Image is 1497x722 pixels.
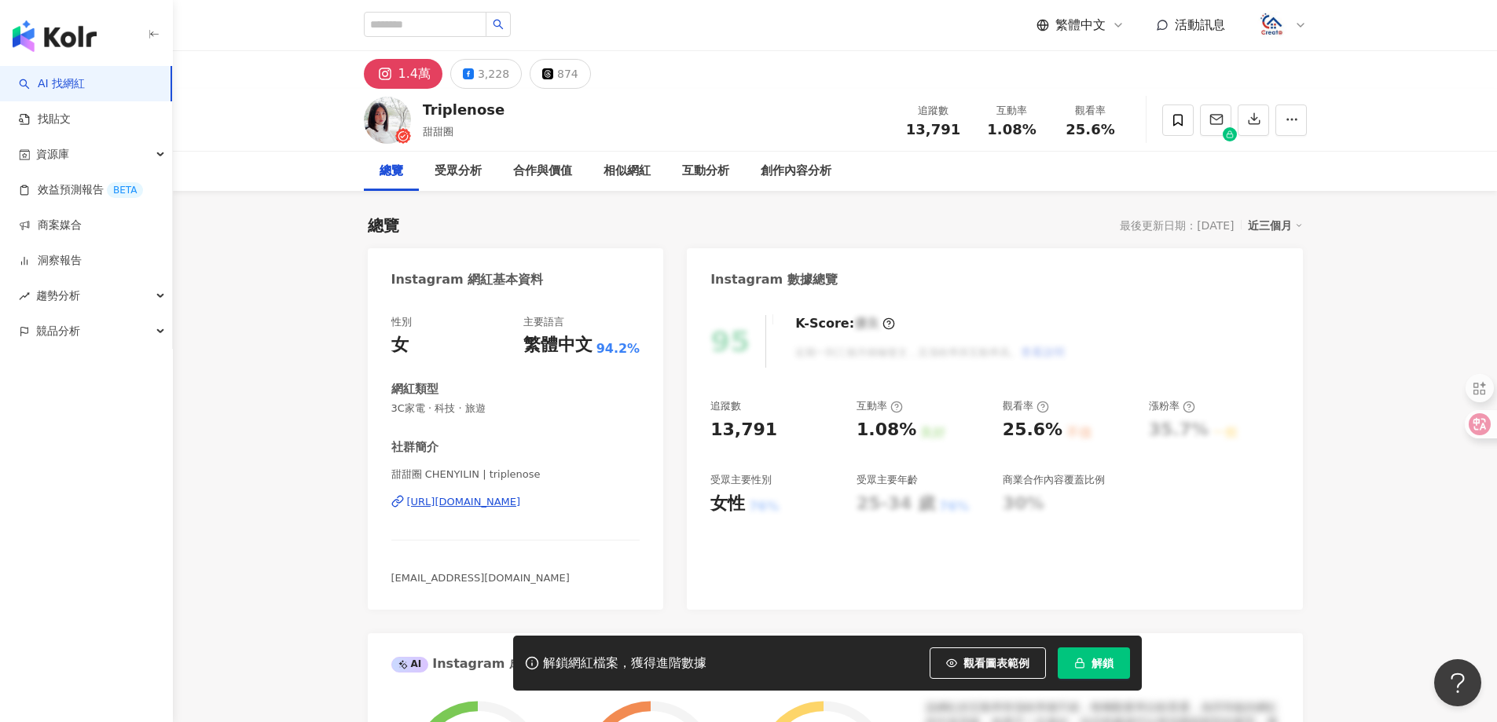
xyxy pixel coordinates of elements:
[987,122,1036,137] span: 1.08%
[423,126,453,137] span: 甜甜圈
[391,381,438,398] div: 網紅類型
[423,100,505,119] div: Triplenose
[1058,647,1130,679] button: 解鎖
[857,399,903,413] div: 互動率
[1120,219,1234,232] div: 最後更新日期：[DATE]
[710,473,772,487] div: 受眾主要性別
[13,20,97,52] img: logo
[904,103,963,119] div: 追蹤數
[1175,17,1225,32] span: 活動訊息
[407,495,521,509] div: [URL][DOMAIN_NAME]
[761,162,831,181] div: 創作內容分析
[36,137,69,172] span: 資源庫
[795,315,895,332] div: K-Score :
[682,162,729,181] div: 互動分析
[391,572,570,584] span: [EMAIL_ADDRESS][DOMAIN_NAME]
[36,313,80,349] span: 競品分析
[435,162,482,181] div: 受眾分析
[19,112,71,127] a: 找貼文
[19,76,85,92] a: searchAI 找網紅
[391,315,412,329] div: 性別
[398,63,431,85] div: 1.4萬
[710,271,838,288] div: Instagram 數據總覽
[857,473,918,487] div: 受眾主要年齡
[857,418,916,442] div: 1.08%
[450,59,522,89] button: 3,228
[19,218,82,233] a: 商案媒合
[19,253,82,269] a: 洞察報告
[1055,16,1106,34] span: 繁體中文
[604,162,651,181] div: 相似網紅
[391,401,640,416] span: 3C家電 · 科技 · 旅遊
[1092,657,1114,669] span: 解鎖
[36,278,80,313] span: 趨勢分析
[364,97,411,144] img: KOL Avatar
[1003,473,1105,487] div: 商業合作內容覆蓋比例
[1257,10,1287,40] img: logo.png
[557,63,578,85] div: 874
[1003,418,1062,442] div: 25.6%
[523,333,593,357] div: 繁體中文
[930,647,1046,679] button: 觀看圖表範例
[380,162,403,181] div: 總覽
[1003,399,1049,413] div: 觀看率
[391,271,544,288] div: Instagram 網紅基本資料
[1248,215,1303,236] div: 近三個月
[391,439,438,456] div: 社群簡介
[1149,399,1195,413] div: 漲粉率
[19,291,30,302] span: rise
[543,655,706,672] div: 解鎖網紅檔案，獲得進階數據
[982,103,1042,119] div: 互動率
[1066,122,1114,137] span: 25.6%
[906,121,960,137] span: 13,791
[530,59,591,89] button: 874
[391,495,640,509] a: [URL][DOMAIN_NAME]
[493,19,504,30] span: search
[963,657,1029,669] span: 觀看圖表範例
[478,63,509,85] div: 3,228
[1061,103,1121,119] div: 觀看率
[368,214,399,236] div: 總覽
[364,59,442,89] button: 1.4萬
[710,418,777,442] div: 13,791
[391,467,640,482] span: 甜甜圈 CHENYILIN | triplenose
[19,182,143,198] a: 效益預測報告BETA
[523,315,564,329] div: 主要語言
[710,399,741,413] div: 追蹤數
[596,340,640,357] span: 94.2%
[513,162,572,181] div: 合作與價值
[710,492,745,516] div: 女性
[391,333,409,357] div: 女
